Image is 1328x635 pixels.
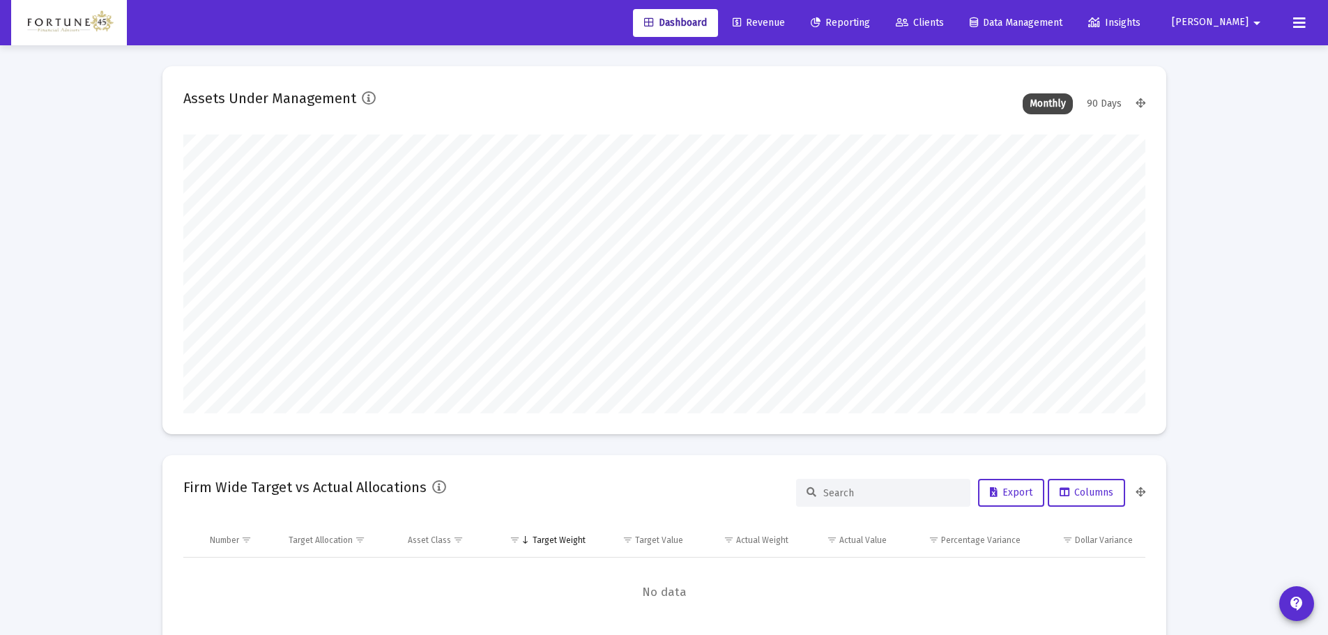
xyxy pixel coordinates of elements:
[183,87,356,109] h2: Assets Under Management
[1080,93,1129,114] div: 90 Days
[800,9,881,37] a: Reporting
[183,585,1145,600] span: No data
[279,523,398,557] td: Column Target Allocation
[1060,487,1113,498] span: Columns
[736,535,788,546] div: Actual Weight
[693,523,797,557] td: Column Actual Weight
[635,535,683,546] div: Target Value
[733,17,785,29] span: Revenue
[959,9,1074,37] a: Data Management
[408,535,451,546] div: Asset Class
[644,17,707,29] span: Dashboard
[1030,523,1145,557] td: Column Dollar Variance
[978,479,1044,507] button: Export
[929,535,939,545] span: Show filter options for column 'Percentage Variance'
[510,535,520,545] span: Show filter options for column 'Target Weight'
[398,523,491,557] td: Column Asset Class
[241,535,252,545] span: Show filter options for column 'Number'
[885,9,955,37] a: Clients
[289,535,353,546] div: Target Allocation
[533,535,586,546] div: Target Weight
[22,9,116,37] img: Dashboard
[1023,93,1073,114] div: Monthly
[355,535,365,545] span: Show filter options for column 'Target Allocation'
[1088,17,1140,29] span: Insights
[1048,479,1125,507] button: Columns
[896,523,1030,557] td: Column Percentage Variance
[633,9,718,37] a: Dashboard
[722,9,796,37] a: Revenue
[811,17,870,29] span: Reporting
[941,535,1021,546] div: Percentage Variance
[798,523,896,557] td: Column Actual Value
[623,535,633,545] span: Show filter options for column 'Target Value'
[839,535,887,546] div: Actual Value
[1249,9,1265,37] mat-icon: arrow_drop_down
[724,535,734,545] span: Show filter options for column 'Actual Weight'
[453,535,464,545] span: Show filter options for column 'Asset Class'
[896,17,944,29] span: Clients
[990,487,1032,498] span: Export
[210,535,239,546] div: Number
[1172,17,1249,29] span: [PERSON_NAME]
[491,523,595,557] td: Column Target Weight
[1155,8,1282,36] button: [PERSON_NAME]
[1288,595,1305,612] mat-icon: contact_support
[1075,535,1133,546] div: Dollar Variance
[1062,535,1073,545] span: Show filter options for column 'Dollar Variance'
[827,535,837,545] span: Show filter options for column 'Actual Value'
[183,523,1145,627] div: Data grid
[595,523,694,557] td: Column Target Value
[183,476,427,498] h2: Firm Wide Target vs Actual Allocations
[1077,9,1152,37] a: Insights
[823,487,960,499] input: Search
[200,523,280,557] td: Column Number
[970,17,1062,29] span: Data Management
